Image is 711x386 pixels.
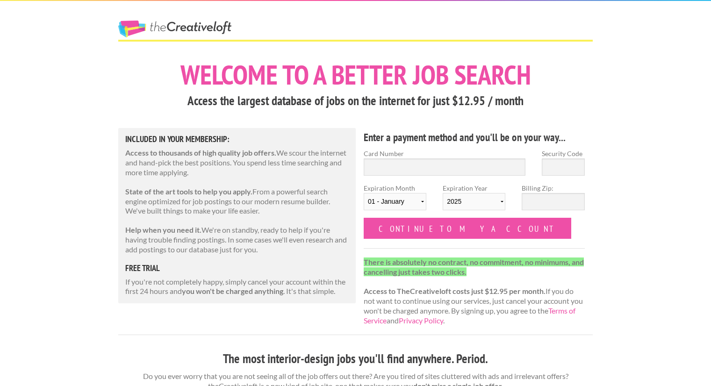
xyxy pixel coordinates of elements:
[125,187,252,196] strong: State of the art tools to help you apply.
[364,257,585,326] p: If you do not want to continue using our services, just cancel your account you won't be charged ...
[542,149,585,158] label: Security Code
[364,193,426,210] select: Expiration Month
[125,135,349,143] h5: Included in Your Membership:
[125,148,276,157] strong: Access to thousands of high quality job offers.
[364,183,426,218] label: Expiration Month
[118,61,593,88] h1: Welcome to a better job search
[364,130,585,145] h4: Enter a payment method and you'll be on your way...
[118,92,593,110] h3: Access the largest database of jobs on the internet for just $12.95 / month
[125,225,201,234] strong: Help when you need it.
[443,193,505,210] select: Expiration Year
[443,183,505,218] label: Expiration Year
[364,149,525,158] label: Card Number
[118,350,593,368] h3: The most interior-design jobs you'll find anywhere. Period.
[364,218,571,239] input: Continue to my account
[182,286,283,295] strong: you won't be charged anything
[125,187,349,216] p: From a powerful search engine optimized for job postings to our modern resume builder. We've buil...
[118,21,231,37] a: The Creative Loft
[125,148,349,177] p: We scour the internet and hand-pick the best positions. You spend less time searching and more ti...
[364,286,546,295] strong: Access to TheCreativeloft costs just $12.95 per month.
[364,257,584,276] strong: There is absolutely no contract, no commitment, no minimums, and cancelling just takes two clicks.
[125,277,349,297] p: If you're not completely happy, simply cancel your account within the first 24 hours and . It's t...
[522,183,584,193] label: Billing Zip:
[364,306,575,325] a: Terms of Service
[125,225,349,254] p: We're on standby, ready to help if you're having trouble finding postings. In some cases we'll ev...
[125,264,349,272] h5: free trial
[399,316,443,325] a: Privacy Policy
